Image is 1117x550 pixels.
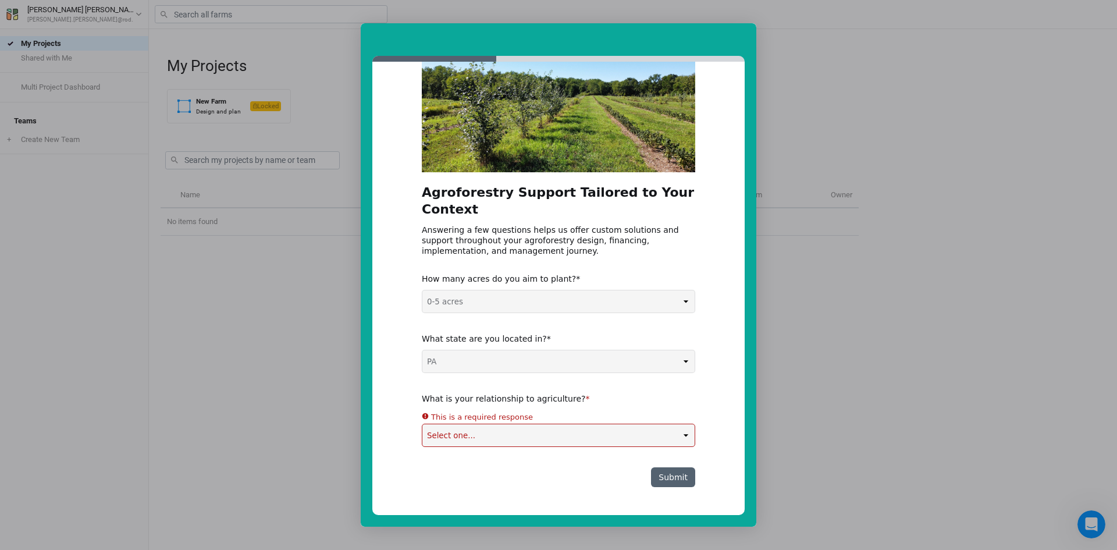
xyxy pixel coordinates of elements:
div: How many acres do you aim to plant? [422,274,678,284]
div: Answering a few questions helps us offer custom solutions and support throughout your agroforestr... [422,225,695,257]
select: Select one... [422,424,695,446]
div: What is your relationship to agriculture? [422,393,678,404]
select: Please select a response... [422,290,695,313]
select: Select one... [422,350,695,372]
h2: Agroforestry Support Tailored to Your Context [422,184,695,224]
div: What state are you located in? [422,333,678,344]
div: This is a required response [431,410,533,423]
button: Submit [651,467,695,487]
